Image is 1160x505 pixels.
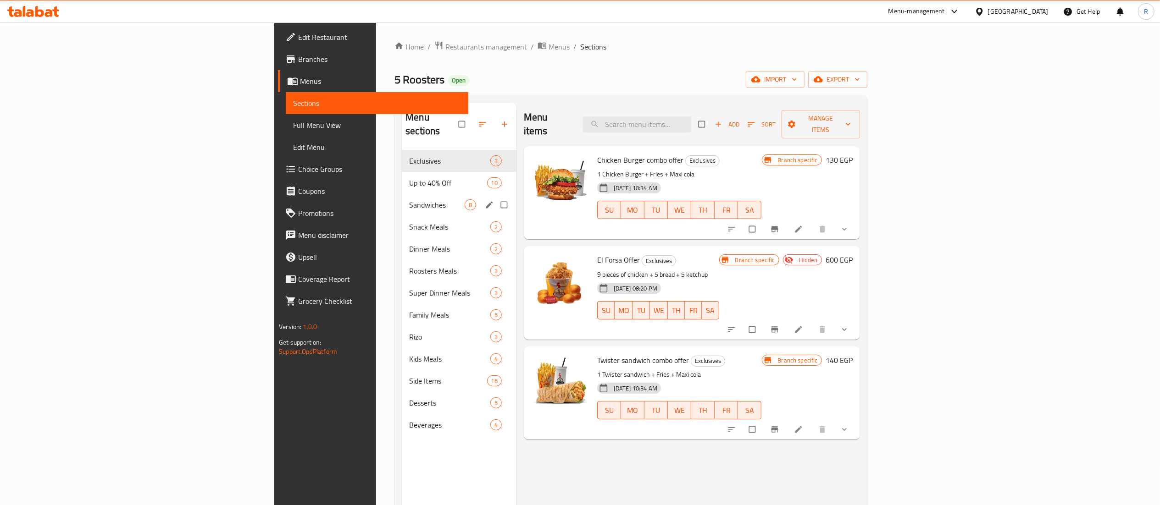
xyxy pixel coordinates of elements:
div: Menu-management [888,6,945,17]
span: 5 [491,399,501,407]
a: Grocery Checklist [278,290,468,312]
a: Upsell [278,246,468,268]
div: Side Items16 [402,370,516,392]
span: FR [688,304,698,317]
span: 1.0.0 [303,321,317,333]
div: items [490,243,502,254]
span: TU [637,304,646,317]
span: 2 [491,223,501,231]
a: Restaurants management [434,41,527,53]
div: Super Dinner Meals [409,287,490,298]
p: 1 Chicken Burger + Fries + Maxi cola [597,169,762,180]
span: Coupons [298,186,461,197]
span: Exclusives [409,155,490,166]
span: El Forsa Offer [597,253,640,267]
h2: Menu items [524,110,572,138]
div: items [487,375,502,386]
button: delete [812,319,834,340]
div: Dinner Meals [409,243,490,254]
button: WE [668,401,691,419]
div: Exclusives [642,255,676,266]
a: Support.OpsPlatform [279,346,337,357]
button: TH [691,401,715,419]
span: FR [718,203,734,217]
span: TU [648,203,664,217]
span: Menu disclaimer [298,230,461,241]
span: 3 [491,289,501,297]
span: Get support on: [279,336,321,348]
div: Sandwiches8edit [402,194,516,216]
span: Edit Restaurant [298,32,461,43]
span: SA [742,203,758,217]
span: [DATE] 10:34 AM [610,384,661,393]
span: Choice Groups [298,164,461,175]
a: Menu disclaimer [278,224,468,246]
span: MO [625,404,641,417]
div: Roosters Meals3 [402,260,516,282]
span: MO [618,304,629,317]
div: items [490,221,502,232]
span: Menus [300,76,461,87]
input: search [583,116,691,132]
span: TH [672,304,681,317]
span: 4 [491,421,501,429]
span: Menus [549,41,570,52]
a: Sections [286,92,468,114]
button: show more [834,419,856,439]
button: MO [621,201,644,219]
span: 3 [491,267,501,275]
div: Snack Meals2 [402,216,516,238]
span: Up to 40% Off [409,177,487,188]
button: edit [483,199,497,211]
h6: 600 EGP [826,253,853,266]
button: Branch-specific-item [765,219,787,239]
span: TH [695,203,711,217]
span: 5 [491,311,501,319]
div: Desserts5 [402,392,516,414]
span: Select section [693,115,712,133]
svg: Show Choices [840,225,849,234]
span: 3 [491,157,501,165]
a: Full Menu View [286,114,468,136]
a: Edit menu item [794,425,805,434]
span: Desserts [409,397,490,408]
button: SA [702,301,719,319]
span: Edit Menu [293,142,461,153]
img: El Forsa Offer [531,253,590,312]
button: SA [738,401,761,419]
span: Kids Meals [409,353,490,364]
button: SU [597,401,621,419]
button: FR [685,301,702,319]
span: WE [654,304,664,317]
p: 1 Twister sandwich + Fries + Maxi cola [597,369,762,380]
a: Edit Menu [286,136,468,158]
div: items [490,353,502,364]
span: MO [625,203,641,217]
span: import [753,74,797,85]
button: FR [715,201,738,219]
div: Family Meals5 [402,304,516,326]
button: export [808,71,867,88]
span: Branch specific [732,256,779,264]
span: R [1144,6,1148,16]
span: Branches [298,54,461,65]
button: TU [633,301,650,319]
div: [GEOGRAPHIC_DATA] [988,6,1049,16]
span: SU [601,203,617,217]
button: SA [738,201,761,219]
span: Add item [712,117,742,132]
a: Menus [278,70,468,92]
span: export [816,74,860,85]
img: Twister sandwich combo offer [531,354,590,412]
a: Choice Groups [278,158,468,180]
h6: 140 EGP [826,354,853,367]
span: Branch specific [774,156,821,165]
span: Roosters Meals [409,265,490,276]
span: Twister sandwich combo offer [597,353,689,367]
a: Coverage Report [278,268,468,290]
span: Hidden [795,256,821,264]
div: items [490,419,502,430]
